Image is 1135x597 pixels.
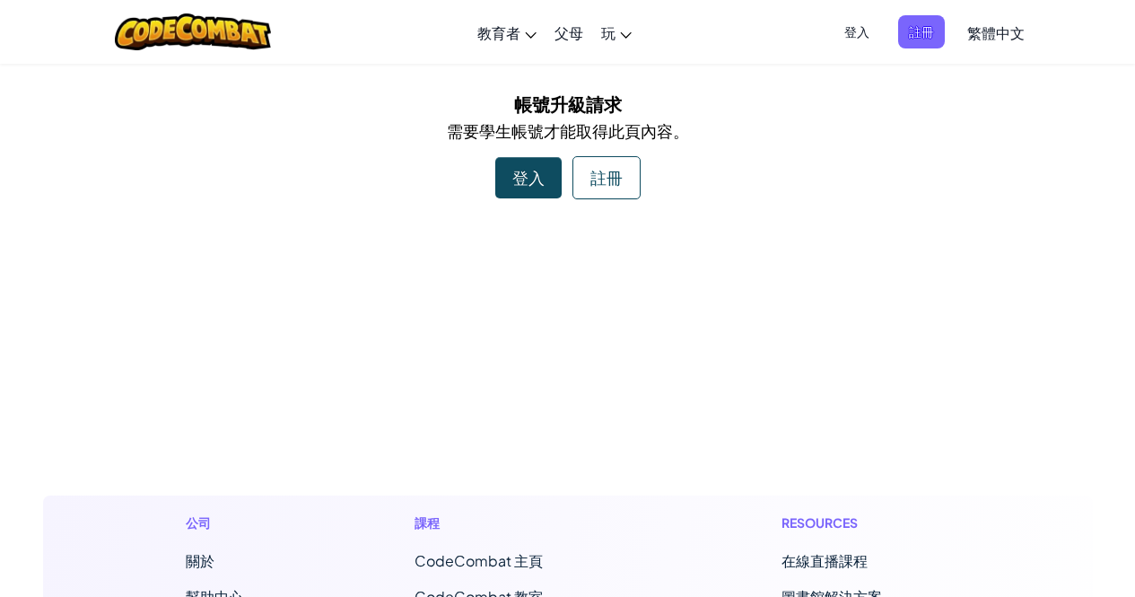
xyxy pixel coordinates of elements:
[495,157,562,198] div: 登入
[834,15,880,48] button: 登入
[186,514,258,532] h1: 公司
[477,23,520,42] span: 教育者
[468,8,546,57] a: 教育者
[601,23,616,42] span: 玩
[967,23,1025,42] span: 繁體中文
[592,8,641,57] a: 玩
[958,8,1034,57] a: 繁體中文
[415,514,624,532] h1: 課程
[781,551,868,570] a: 在線直播課程
[115,13,272,50] img: CodeCombat logo
[57,90,1079,118] h5: 帳號升級請求
[546,8,592,57] a: 父母
[572,156,641,199] div: 註冊
[781,514,949,532] h1: Resources
[898,15,945,48] button: 註冊
[186,551,214,570] a: 關於
[57,118,1079,144] p: 需要學生帳號才能取得此頁內容。
[415,551,543,570] span: CodeCombat 主頁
